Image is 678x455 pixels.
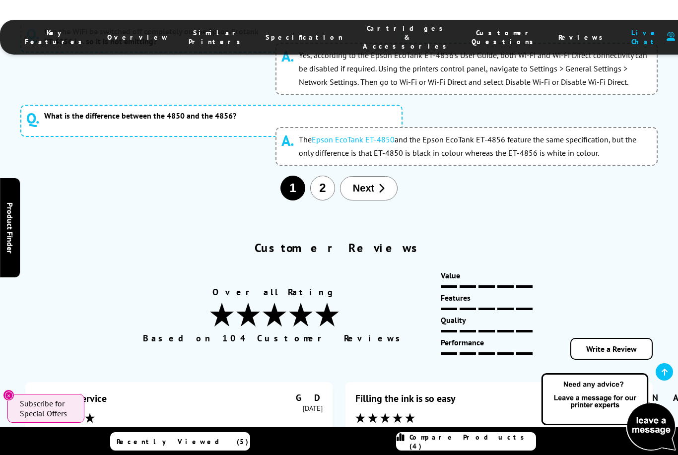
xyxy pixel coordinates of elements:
[281,49,294,64] span: A.
[667,32,675,41] img: user-headset-duotone.svg
[117,437,249,446] span: Recently Viewed (5)
[363,24,452,51] span: Cartridges & Accessories
[539,372,678,453] img: Open Live Chat window
[281,133,294,148] span: A.
[409,433,536,451] span: Compare Products (4)
[570,338,653,360] a: Write a Review
[212,286,337,298] span: Overall Rating
[396,432,536,451] a: Compare Products (4)
[441,270,535,360] div: Value Features Quality Performance
[472,28,539,46] span: Customer Questions
[299,49,652,89] p: Yes, according to the Epson EcoTank ET-4856's User Guide, both Wi-Fi and Wi-Fi Direct connectivit...
[266,33,343,42] span: Specification
[35,392,107,405] div: Excellent service
[353,183,374,194] span: Next
[299,133,652,160] p: The and the Epson EcoTank ET-4856 feature the same specification, but the only difference is that...
[143,332,406,344] span: Based on 104 Customer Reviews
[303,403,323,413] time: [DATE]
[340,176,398,200] button: Next
[20,240,658,256] h2: Customer Reviews
[355,392,456,405] div: Filling the ink is so easy
[107,33,169,42] span: Overview
[312,134,395,144] a: Epson EcoTank ET-4850
[110,432,250,451] a: Recently Viewed (5)
[26,111,39,126] span: Q.
[5,202,15,253] span: Product Finder
[296,392,323,403] span: G D
[3,390,14,401] button: Close
[310,176,335,200] button: 2
[25,28,87,46] span: Key Features
[558,33,608,42] span: Reviews
[628,28,662,46] span: Live Chat
[20,398,74,418] span: Subscribe for Special Offers
[44,111,267,121] span: What is the difference between the 4850 and the 4856?
[189,28,246,46] span: Similar Printers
